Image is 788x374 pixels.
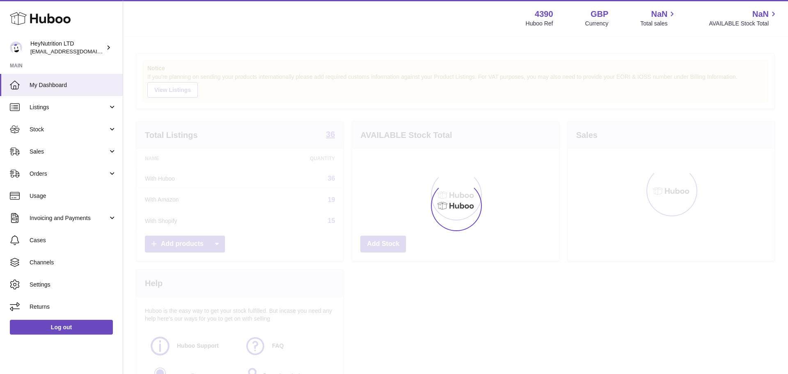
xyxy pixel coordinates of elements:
[640,9,677,28] a: NaN Total sales
[30,236,117,244] span: Cases
[30,214,108,222] span: Invoicing and Payments
[30,170,108,178] span: Orders
[30,281,117,289] span: Settings
[30,303,117,311] span: Returns
[709,20,778,28] span: AVAILABLE Stock Total
[30,148,108,156] span: Sales
[30,126,108,133] span: Stock
[591,9,608,20] strong: GBP
[709,9,778,28] a: NaN AVAILABLE Stock Total
[585,20,609,28] div: Currency
[752,9,769,20] span: NaN
[10,320,113,335] a: Log out
[526,20,553,28] div: Huboo Ref
[10,41,22,54] img: internalAdmin-4390@internal.huboo.com
[30,259,117,266] span: Channels
[30,103,108,111] span: Listings
[535,9,553,20] strong: 4390
[30,48,121,55] span: [EMAIL_ADDRESS][DOMAIN_NAME]
[30,192,117,200] span: Usage
[651,9,667,20] span: NaN
[640,20,677,28] span: Total sales
[30,40,104,55] div: HeyNutrition LTD
[30,81,117,89] span: My Dashboard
